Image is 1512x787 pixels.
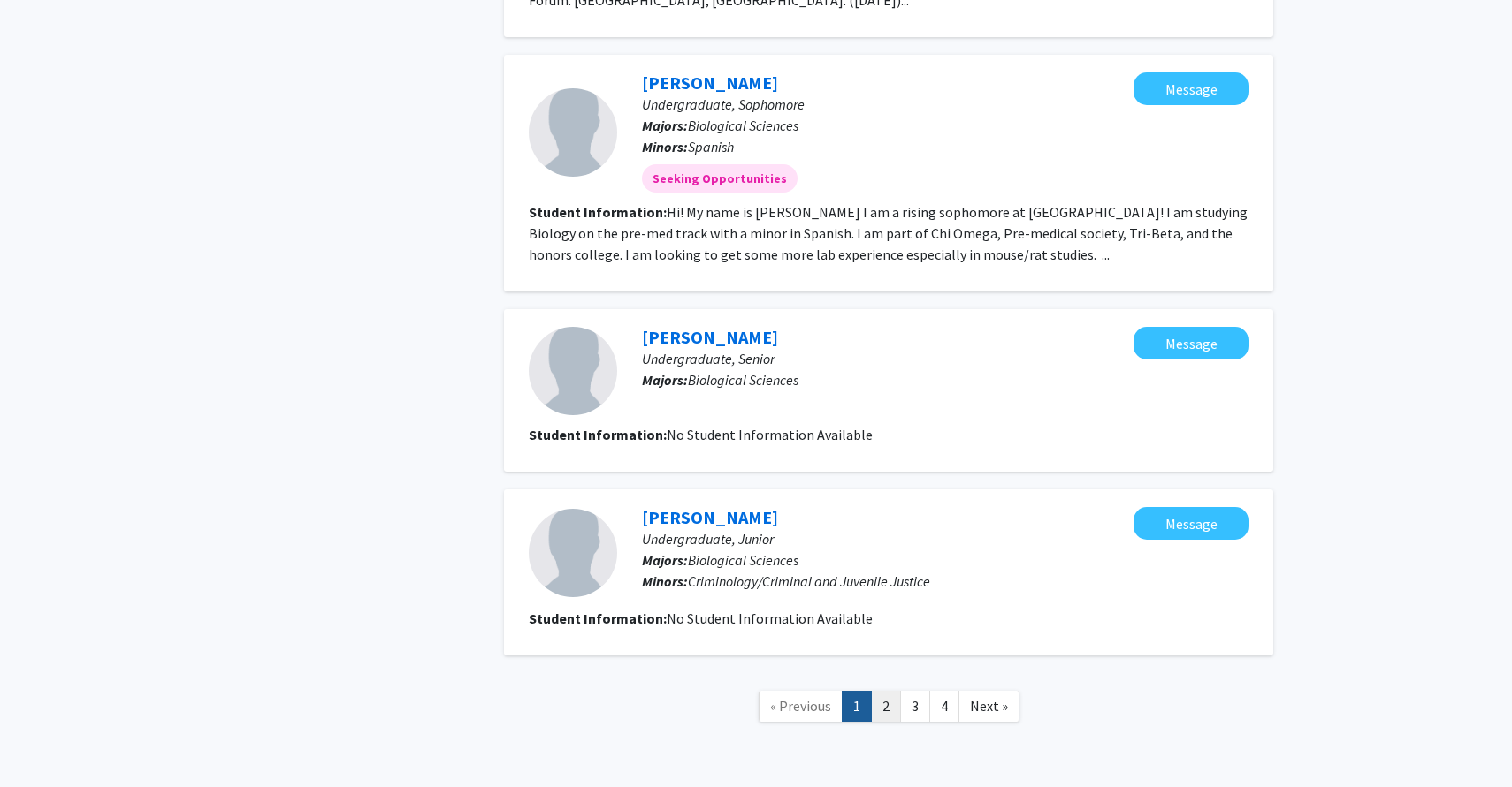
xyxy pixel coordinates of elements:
[1134,72,1249,105] button: Message Payton Ward
[1134,507,1249,540] button: Message Andrew Navazhylau
[667,609,873,627] span: No Student Information Available
[642,530,774,548] span: Undergraduate, Junior
[529,203,667,221] b: Student Information:
[642,350,775,367] span: Undergraduate, Senior
[642,572,688,590] b: Minors:
[642,326,778,348] a: [PERSON_NAME]
[688,371,798,389] span: Biological Sciences
[900,691,930,722] a: 3
[688,572,930,590] span: Criminology/Criminal and Juvenile Justice
[642,117,688,134] b: Majors:
[642,164,798,193] mat-chip: Seeking Opportunities
[667,426,873,443] span: No Student Information Available
[970,697,1008,715] span: Next »
[642,138,688,155] b: Minors:
[13,708,75,774] iframe: Chat
[642,95,805,113] span: Undergraduate, Sophomore
[759,691,843,722] a: Previous Page
[871,691,901,722] a: 2
[642,506,778,528] a: [PERSON_NAME]
[529,609,667,627] b: Student Information:
[688,117,798,134] span: Biological Sciences
[529,203,1248,263] fg-read-more: Hi! My name is [PERSON_NAME] I am a rising sophomore at [GEOGRAPHIC_DATA]! I am studying Biology ...
[842,691,872,722] a: 1
[642,371,688,389] b: Majors:
[529,426,667,443] b: Student Information:
[770,697,831,715] span: « Previous
[929,691,959,722] a: 4
[642,72,778,94] a: [PERSON_NAME]
[688,138,734,155] span: Spanish
[1134,327,1249,359] button: Message Rhea Fowler
[642,551,688,569] b: Majors:
[504,673,1273,745] nav: Page navigation
[688,551,798,569] span: Biological Sciences
[958,691,1019,722] a: Next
